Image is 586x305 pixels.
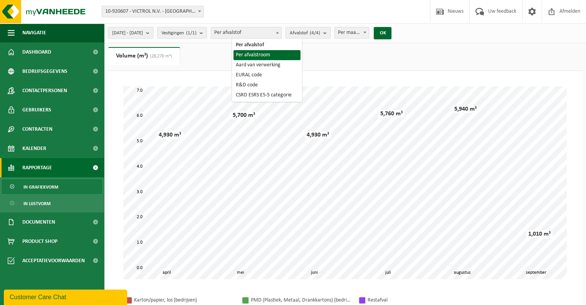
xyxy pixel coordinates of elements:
[310,30,320,35] count: (4/4)
[22,232,57,251] span: Product Shop
[211,27,282,39] span: Per afvalstof
[368,295,468,305] div: Restafval
[22,120,52,139] span: Contracten
[2,179,102,194] a: In grafiekvorm
[112,27,143,39] span: [DATE] - [DATE]
[334,27,369,39] span: Per maand
[157,27,207,39] button: Vestigingen(1/1)
[134,295,234,305] div: Karton/papier, los (bedrijven)
[233,90,301,100] li: CSRD ESRS E5-5 categorie
[211,27,281,38] span: Per afvalstof
[233,60,301,70] li: Aard van verwerking
[22,158,52,177] span: Rapportage
[233,50,301,60] li: Per afvalstroom
[233,40,301,50] li: Per afvalstof
[335,27,369,38] span: Per maand
[290,27,320,39] span: Afvalstof
[102,6,204,17] span: 10-920607 - VICTROL N.V. - ANTWERPEN
[233,70,301,80] li: EURAL code
[22,251,85,270] span: Acceptatievoorwaarden
[22,139,46,158] span: Kalender
[305,131,331,139] div: 4,930 m³
[2,196,102,211] a: In lijstvorm
[24,196,50,211] span: In lijstvorm
[233,80,301,90] li: R&D code
[186,30,196,35] count: (1/1)
[526,230,552,238] div: 1,010 m³
[24,180,58,194] span: In grafiekvorm
[378,110,405,118] div: 5,760 m³
[22,23,46,42] span: Navigatie
[22,42,51,62] span: Dashboard
[374,27,391,39] button: OK
[108,27,153,39] button: [DATE] - [DATE]
[251,295,351,305] div: PMD (Plastiek, Metaal, Drankkartons) (bedrijven)
[108,47,180,65] a: Volume (m³)
[22,62,67,81] span: Bedrijfsgegevens
[452,105,479,113] div: 5,940 m³
[4,288,129,305] iframe: chat widget
[22,100,51,120] span: Gebruikers
[161,27,196,39] span: Vestigingen
[285,27,331,39] button: Afvalstof(4/4)
[22,212,55,232] span: Documenten
[22,81,67,100] span: Contactpersonen
[157,131,183,139] div: 4,930 m³
[231,111,257,119] div: 5,700 m³
[148,54,172,59] span: (28,270 m³)
[102,6,203,17] span: 10-920607 - VICTROL N.V. - ANTWERPEN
